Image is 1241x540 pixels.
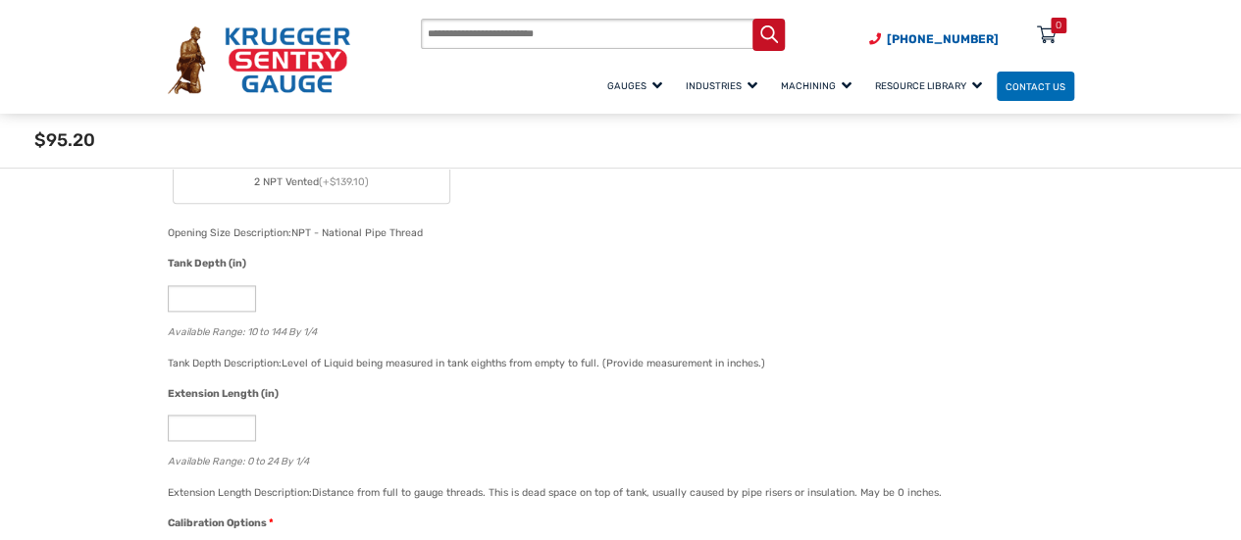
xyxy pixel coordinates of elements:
[319,175,369,188] span: (+$139.10)
[1056,18,1061,33] div: 0
[598,69,677,103] a: Gauges
[887,32,999,46] span: [PHONE_NUMBER]
[168,387,279,400] span: Extension Length (in)
[686,80,757,91] span: Industries
[34,129,95,151] span: $95.20
[168,516,267,529] span: Calibration Options
[1006,80,1065,91] span: Contact Us
[312,486,942,499] div: Distance from full to gauge threads. This is dead space on top of tank, usually caused by pipe ri...
[168,450,1064,468] div: Available Range: 0 to 24 By 1/4
[875,80,982,91] span: Resource Library
[781,80,852,91] span: Machining
[607,80,662,91] span: Gauges
[168,26,350,94] img: Krueger Sentry Gauge
[168,486,312,499] span: Extension Length Description:
[168,320,1064,339] div: Available Range: 10 to 144 By 1/4
[772,69,866,103] a: Machining
[677,69,772,103] a: Industries
[869,30,999,48] a: Phone Number (920) 434-8860
[168,357,282,369] span: Tank Depth Description:
[866,69,997,103] a: Resource Library
[168,257,246,270] span: Tank Depth (in)
[997,72,1074,102] a: Contact Us
[269,515,274,531] abbr: required
[282,357,765,369] div: Level of Liquid being measured in tank eighths from empty to full. (Provide measurement in inches.)
[291,226,423,239] div: NPT - National Pipe Thread
[168,226,291,239] span: Opening Size Description:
